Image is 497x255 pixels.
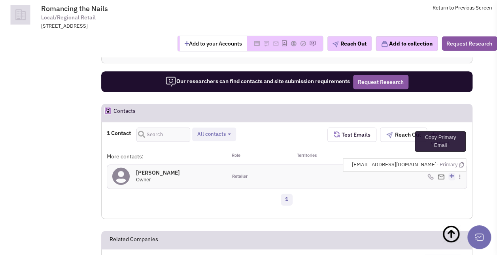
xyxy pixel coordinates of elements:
h4: 1 Contact [107,129,131,137]
img: icon-collection-lavender.png [381,40,388,48]
button: Test Emails [327,127,376,142]
span: Retailer [232,173,247,180]
img: Email%20Icon.png [438,174,444,179]
img: icon-researcher-20.png [165,76,176,87]
button: Reach Out [327,36,372,51]
div: Territories [287,152,347,160]
img: Please add to your accounts [263,40,269,47]
img: plane.png [332,41,338,48]
button: Reach Out [380,127,427,142]
input: Search [136,127,190,142]
button: Add to collection [376,36,438,51]
img: icon-phone.png [427,173,434,180]
img: Please add to your accounts [290,40,297,47]
button: All contacts [195,130,233,139]
a: Return to Previous Screen [433,4,492,11]
div: [STREET_ADDRESS] [41,23,248,30]
img: plane.png [386,132,393,138]
a: 1 [281,194,293,206]
span: Owner [136,176,151,183]
h2: Contacts [113,104,136,122]
button: Request Research [442,36,497,51]
img: Please add to your accounts [300,40,306,47]
span: [EMAIL_ADDRESS][DOMAIN_NAME] [351,161,463,169]
div: Role [227,152,287,160]
span: - Primary [436,161,457,169]
img: Please add to your accounts [309,40,316,47]
div: Copy Primary Email [415,131,466,152]
img: Please add to your accounts [272,40,279,47]
div: More contacts: [107,152,227,160]
span: Local/Regional Retail [41,13,96,22]
span: Our researchers can find contacts and site submission requirements [165,78,350,85]
h2: Related Companies [110,231,158,249]
h4: [PERSON_NAME] [136,169,180,176]
span: Test Emails [340,131,370,138]
button: Add to your Accounts [180,36,247,51]
button: Request Research [353,75,408,89]
img: icon-default-company.png [5,5,36,25]
span: All contacts [197,131,226,137]
span: Romancing the Nails [41,4,108,13]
